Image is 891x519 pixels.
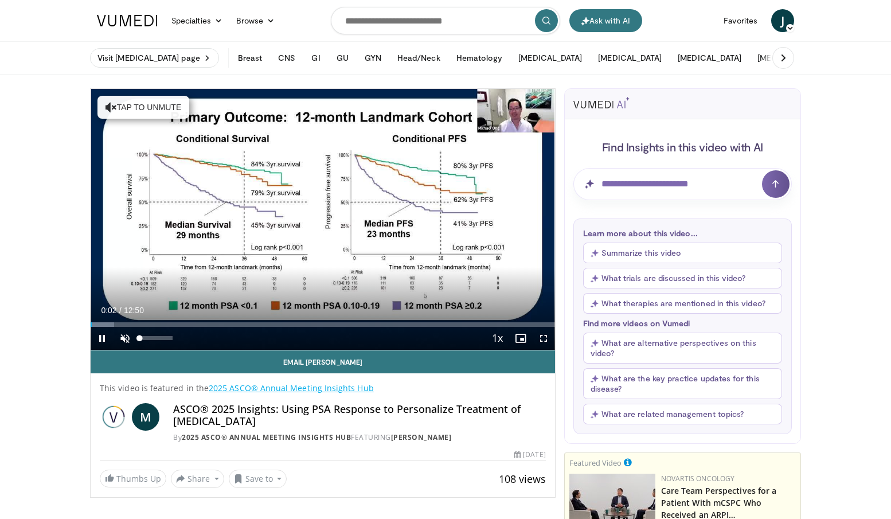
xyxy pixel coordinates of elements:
[165,9,229,32] a: Specialties
[771,9,794,32] a: J
[532,327,555,350] button: Fullscreen
[182,432,351,442] a: 2025 ASCO® Annual Meeting Insights Hub
[514,450,545,460] div: [DATE]
[209,383,374,393] a: 2025 ASCO® Annual Meeting Insights Hub
[583,404,782,424] button: What are related management topics?
[91,327,114,350] button: Pause
[132,403,159,431] a: M
[97,96,189,119] button: Tap to unmute
[486,327,509,350] button: Playback Rate
[330,46,355,69] button: GU
[573,168,792,200] input: Question for AI
[231,46,269,69] button: Breast
[173,432,546,443] div: By FEATURING
[573,139,792,154] h4: Find Insights in this video with AI
[509,327,532,350] button: Enable picture-in-picture mode
[583,243,782,263] button: Summarize this video
[114,327,136,350] button: Unmute
[100,403,127,431] img: 2025 ASCO® Annual Meeting Insights Hub
[717,9,764,32] a: Favorites
[358,46,388,69] button: GYN
[583,318,782,328] p: Find more videos on Vumedi
[499,472,546,486] span: 108 views
[573,97,630,108] img: vumedi-ai-logo.svg
[569,458,622,468] small: Featured Video
[583,368,782,399] button: What are the key practice updates for this disease?
[391,432,452,442] a: [PERSON_NAME]
[171,470,224,488] button: Share
[583,293,782,314] button: What therapies are mentioned in this video?
[569,9,642,32] button: Ask with AI
[511,46,589,69] button: [MEDICAL_DATA]
[119,306,122,315] span: /
[390,46,447,69] button: Head/Neck
[90,48,219,68] a: Visit [MEDICAL_DATA] page
[100,383,546,394] p: This video is featured in the
[583,228,782,238] p: Learn more about this video...
[671,46,748,69] button: [MEDICAL_DATA]
[271,46,302,69] button: CNS
[661,474,735,483] a: Novartis Oncology
[591,46,669,69] button: [MEDICAL_DATA]
[450,46,510,69] button: Hematology
[229,470,287,488] button: Save to
[101,306,116,315] span: 0:02
[139,336,172,340] div: Volume Level
[97,15,158,26] img: VuMedi Logo
[751,46,828,69] button: [MEDICAL_DATA]
[583,268,782,288] button: What trials are discussed in this video?
[91,350,555,373] a: Email [PERSON_NAME]
[229,9,282,32] a: Browse
[173,403,546,428] h4: ASCO® 2025 Insights: Using PSA Response to Personalize Treatment of [MEDICAL_DATA]
[91,322,555,327] div: Progress Bar
[124,306,144,315] span: 12:50
[100,470,166,487] a: Thumbs Up
[304,46,327,69] button: GI
[583,333,782,364] button: What are alternative perspectives on this video?
[331,7,560,34] input: Search topics, interventions
[91,89,555,350] video-js: Video Player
